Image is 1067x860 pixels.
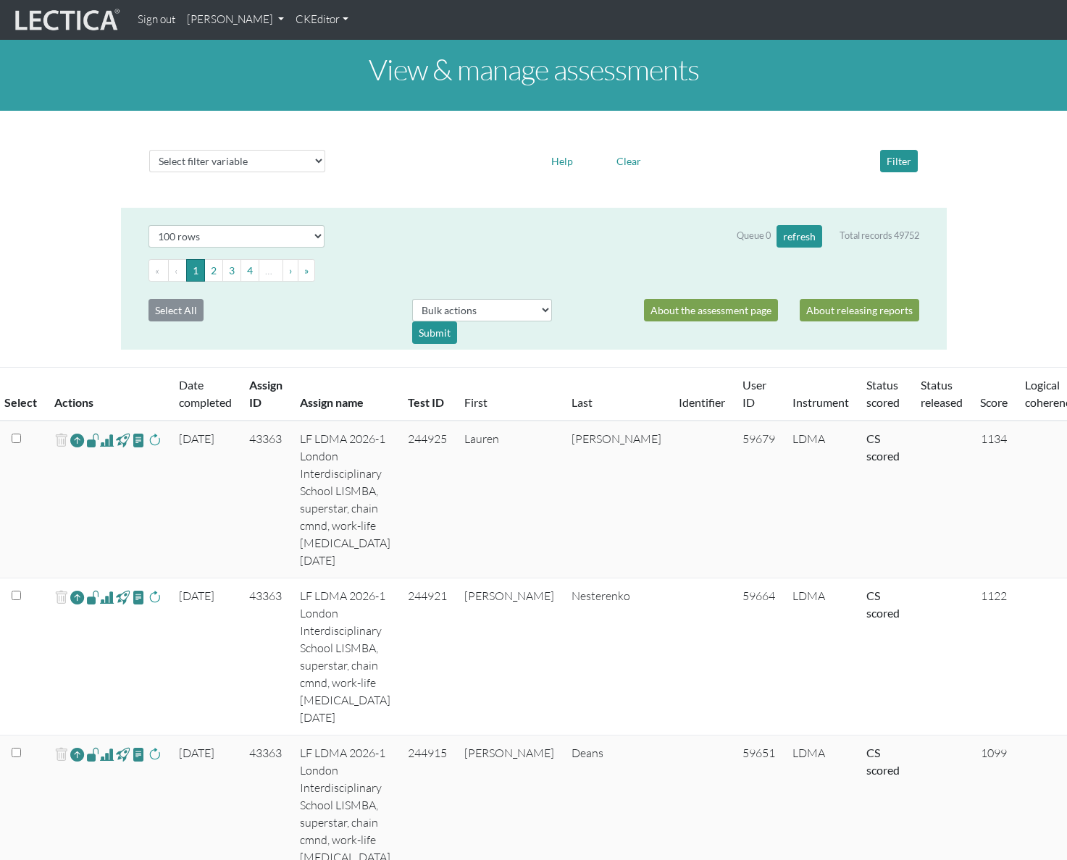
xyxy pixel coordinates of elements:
td: LDMA [784,421,858,578]
button: Go to last page [298,259,315,282]
span: Analyst score [100,589,114,606]
img: lecticalive [12,7,120,34]
span: 1099 [981,746,1007,760]
td: LF LDMA 2026-1 London Interdisciplinary School LISMBA, superstar, chain cmnd, work-life [MEDICAL_... [291,578,399,735]
td: 59664 [734,578,784,735]
span: rescore [148,589,162,606]
span: delete [54,587,68,608]
ul: Pagination [148,259,919,282]
button: Go to page 2 [204,259,223,282]
td: 43363 [240,421,291,578]
a: Status released [921,378,963,409]
th: Test ID [399,368,456,421]
a: First [464,395,488,409]
td: 244921 [399,578,456,735]
button: Help [545,150,579,172]
button: Go to page 4 [240,259,259,282]
span: view [132,431,146,448]
a: User ID [742,378,766,409]
td: LDMA [784,578,858,735]
span: view [116,589,130,605]
a: Score [980,395,1008,409]
span: view [116,746,130,762]
button: Filter [880,150,918,172]
span: rescore [148,431,162,449]
a: Help [545,153,579,166]
span: view [86,431,100,448]
td: 59679 [734,421,784,578]
span: view [132,589,146,605]
td: Nesterenko [563,578,670,735]
td: [PERSON_NAME] [563,421,670,578]
a: Last [572,395,593,409]
span: rescore [148,746,162,763]
button: Go to page 3 [222,259,241,282]
a: Completed = assessment has been completed; CS scored = assessment has been CLAS scored; LS scored... [866,589,900,620]
div: Submit [412,321,457,344]
a: [PERSON_NAME] [181,6,290,34]
td: [DATE] [170,578,240,735]
a: Completed = assessment has been completed; CS scored = assessment has been CLAS scored; LS scored... [866,431,900,463]
a: Identifier [679,395,725,409]
a: CKEditor [290,6,354,34]
button: Go to next page [283,259,298,282]
span: view [86,746,100,762]
td: [DATE] [170,421,240,578]
a: About releasing reports [800,299,919,321]
span: view [86,589,100,605]
a: Reopen [70,430,84,451]
span: delete [54,430,68,451]
button: Clear [610,150,648,172]
a: Completed = assessment has been completed; CS scored = assessment has been CLAS scored; LS scored... [866,746,900,777]
span: delete [54,744,68,765]
button: Go to page 1 [186,259,205,282]
td: LF LDMA 2026-1 London Interdisciplinary School LISMBA, superstar, chain cmnd, work-life [MEDICAL_... [291,421,399,578]
td: 43363 [240,578,291,735]
button: Select All [148,299,204,321]
a: Date completed [179,378,232,409]
td: [PERSON_NAME] [456,578,563,735]
a: Reopen [70,744,84,765]
span: Analyst score [100,431,114,449]
button: refresh [777,225,822,248]
th: Assign ID [240,368,291,421]
div: Queue 0 Total records 49752 [737,225,919,248]
span: Analyst score [100,746,114,763]
a: Instrument [792,395,849,409]
span: 1122 [981,589,1007,603]
td: Lauren [456,421,563,578]
a: Sign out [132,6,181,34]
th: Assign name [291,368,399,421]
a: Reopen [70,587,84,608]
a: About the assessment page [644,299,778,321]
th: Actions [46,368,170,421]
a: Status scored [866,378,900,409]
span: view [132,746,146,762]
td: 244925 [399,421,456,578]
span: view [116,431,130,448]
span: 1134 [981,431,1007,446]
